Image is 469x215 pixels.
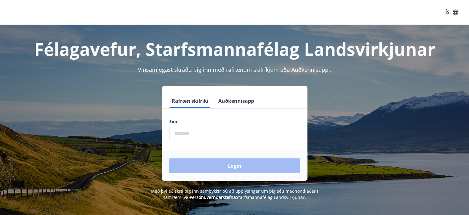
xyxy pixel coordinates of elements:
a: Persónuverndarstefna [190,194,236,200]
button: Rafræn skilríki [169,93,211,108]
label: Sími [169,118,300,125]
h1: Félagavefur, Starfsmannafélag Landsvirkjunar [20,37,449,61]
span: Vinsamlegast skráðu þig inn með rafrænum skilríkjum eða Auðkennisappi. [138,66,331,73]
button: Auðkennisapp [216,93,257,108]
button: ÍS [442,7,462,18]
span: Með því að skrá þig inn samþykkir þú að upplýsingar um þig séu meðhöndlaðar í samræmi við Starfsm... [151,188,318,200]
